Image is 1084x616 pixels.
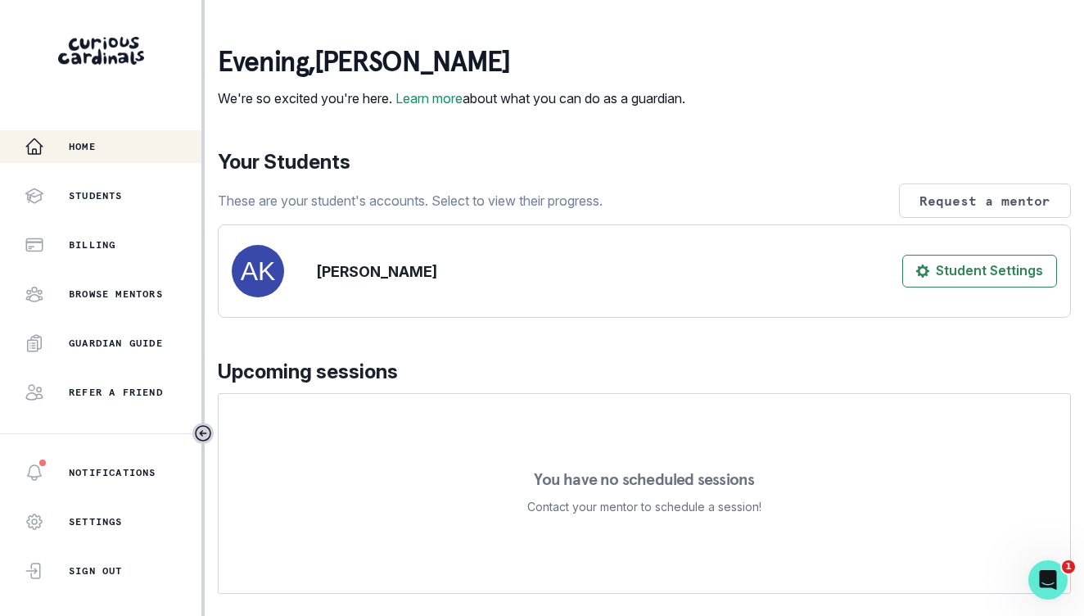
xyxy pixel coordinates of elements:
p: [PERSON_NAME] [317,260,437,283]
button: Toggle sidebar [192,423,214,444]
p: We're so excited you're here. about what you can do as a guardian. [218,88,685,108]
img: Curious Cardinals Logo [58,37,144,65]
p: evening , [PERSON_NAME] [218,46,685,79]
p: These are your student's accounts. Select to view their progress. [218,191,603,211]
img: svg [232,245,284,297]
button: Student Settings [902,255,1057,288]
p: Sign Out [69,564,123,577]
p: Your Students [218,147,1071,177]
p: Students [69,189,123,202]
p: Contact your mentor to schedule a session! [527,497,761,517]
p: Billing [69,238,115,251]
button: Request a mentor [899,183,1071,218]
p: You have no scheduled sessions [534,471,754,487]
p: Guardian Guide [69,337,163,350]
span: 1 [1062,560,1075,573]
a: Learn more [395,90,463,106]
p: Settings [69,515,123,528]
p: Refer a friend [69,386,163,399]
p: Notifications [69,466,156,479]
iframe: Intercom live chat [1028,560,1068,600]
p: Browse Mentors [69,288,163,301]
p: Home [69,140,96,153]
p: Upcoming sessions [218,357,1071,387]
